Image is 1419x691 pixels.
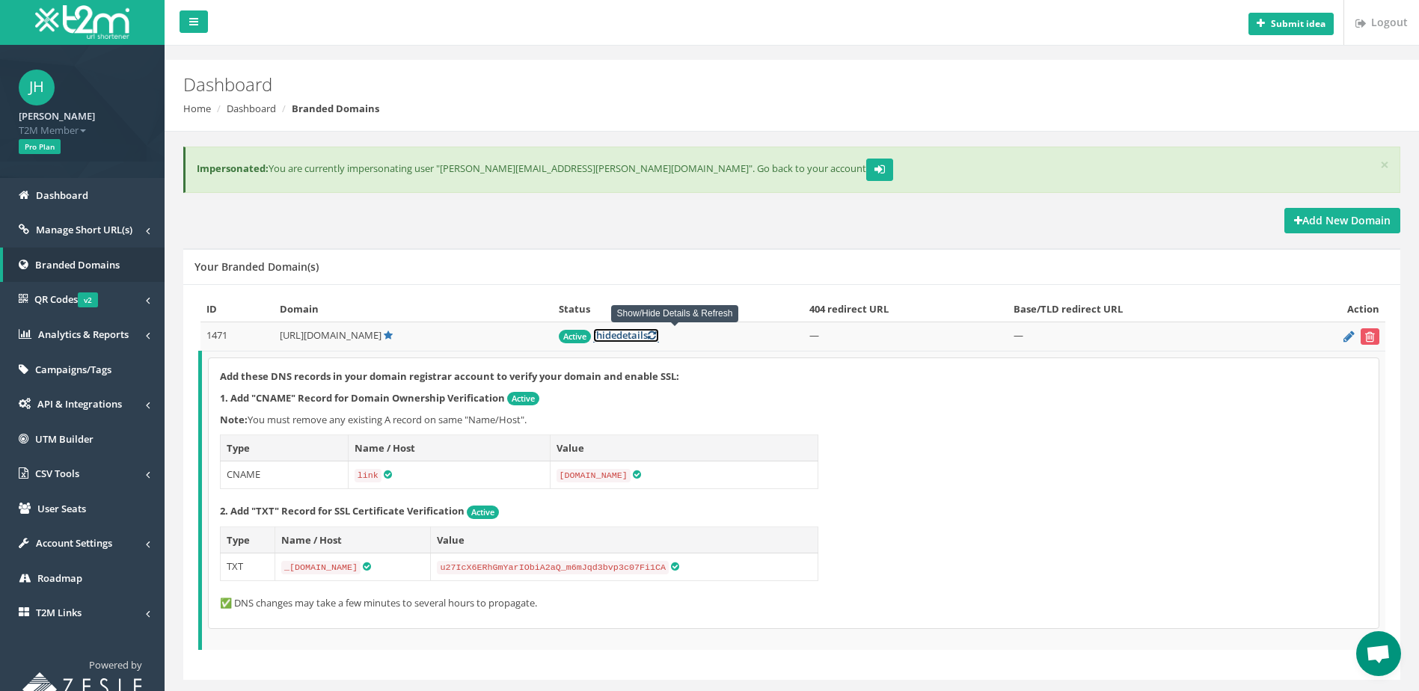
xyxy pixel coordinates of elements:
[437,561,669,574] code: u27IcX6ERhGmYarIObiA2aQ_m6mJqd3bvp3c07Fi1CA
[1278,296,1385,322] th: Action
[38,328,129,341] span: Analytics & Reports
[467,506,499,519] span: Active
[35,467,79,480] span: CSV Tools
[1294,213,1391,227] strong: Add New Domain
[559,330,591,343] span: Active
[36,223,132,236] span: Manage Short URL(s)
[35,363,111,376] span: Campaigns/Tags
[220,413,1367,427] p: You must remove any existing A record on same "Name/Host".
[19,105,146,137] a: [PERSON_NAME] T2M Member
[36,606,82,619] span: T2M Links
[803,322,1008,351] td: —
[1248,13,1334,35] button: Submit idea
[183,102,211,115] a: Home
[221,526,275,553] th: Type
[1380,157,1389,173] button: ×
[550,434,818,461] th: Value
[35,258,120,271] span: Branded Domains
[221,461,349,489] td: CNAME
[37,571,82,585] span: Roadmap
[183,75,1194,94] h2: Dashboard
[280,328,381,342] span: [URL][DOMAIN_NAME]
[355,469,381,482] code: link
[220,391,505,405] strong: 1. Add "CNAME" Record for Domain Ownership Verification
[274,296,553,322] th: Domain
[197,162,269,175] b: Impersonated:
[292,102,379,115] strong: Branded Domains
[507,392,539,405] span: Active
[221,553,275,581] td: TXT
[37,397,122,411] span: API & Integrations
[348,434,550,461] th: Name / Host
[384,328,393,342] a: Default
[1008,322,1278,351] td: —
[1008,296,1278,322] th: Base/TLD redirect URL
[200,322,274,351] td: 1471
[596,328,616,342] span: hide
[78,292,98,307] span: v2
[36,188,88,202] span: Dashboard
[220,369,679,383] strong: Add these DNS records in your domain registrar account to verify your domain and enable SSL:
[183,147,1400,193] div: You are currently impersonating user "[PERSON_NAME][EMAIL_ADDRESS][PERSON_NAME][DOMAIN_NAME]". Go...
[37,502,86,515] span: User Seats
[227,102,276,115] a: Dashboard
[19,123,146,138] span: T2M Member
[553,296,803,322] th: Status
[593,328,659,343] a: [hidedetails]
[35,432,94,446] span: UTM Builder
[611,305,739,322] div: Show/Hide Details & Refresh
[35,5,129,39] img: T2M
[89,658,142,672] span: Powered by
[431,526,818,553] th: Value
[220,413,248,426] b: Note:
[275,526,430,553] th: Name / Host
[19,109,95,123] strong: [PERSON_NAME]
[220,504,465,518] strong: 2. Add "TXT" Record for SSL Certificate Verification
[557,469,631,482] code: [DOMAIN_NAME]
[1284,208,1400,233] a: Add New Domain
[34,292,98,306] span: QR Codes
[19,70,55,105] span: JH
[1356,631,1401,676] div: Open chat
[221,434,349,461] th: Type
[194,261,319,272] h5: Your Branded Domain(s)
[803,296,1008,322] th: 404 redirect URL
[36,536,112,550] span: Account Settings
[281,561,361,574] code: _[DOMAIN_NAME]
[1271,17,1325,30] b: Submit idea
[19,139,61,154] span: Pro Plan
[200,296,274,322] th: ID
[220,596,1367,610] p: ✅ DNS changes may take a few minutes to several hours to propagate.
